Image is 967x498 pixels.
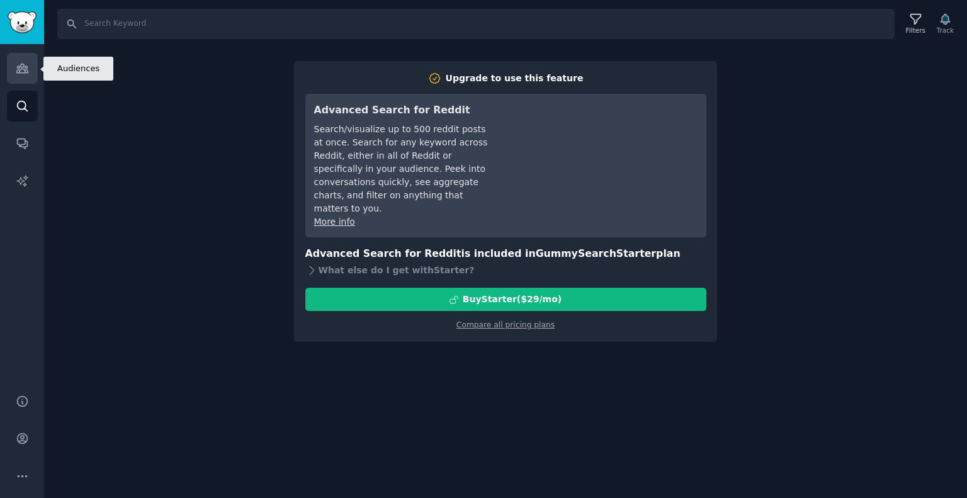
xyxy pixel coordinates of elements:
[314,217,355,227] a: More info
[314,103,491,118] h3: Advanced Search for Reddit
[305,246,706,262] h3: Advanced Search for Reddit is included in plan
[536,247,656,259] span: GummySearch Starter
[8,11,37,33] img: GummySearch logo
[57,9,895,39] input: Search Keyword
[906,26,925,35] div: Filters
[314,123,491,215] div: Search/visualize up to 500 reddit posts at once. Search for any keyword across Reddit, either in ...
[446,72,584,85] div: Upgrade to use this feature
[305,288,706,311] button: BuyStarter($29/mo)
[456,320,555,329] a: Compare all pricing plans
[305,261,706,279] div: What else do I get with Starter ?
[509,103,698,197] iframe: YouTube video player
[463,293,562,306] div: Buy Starter ($ 29 /mo )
